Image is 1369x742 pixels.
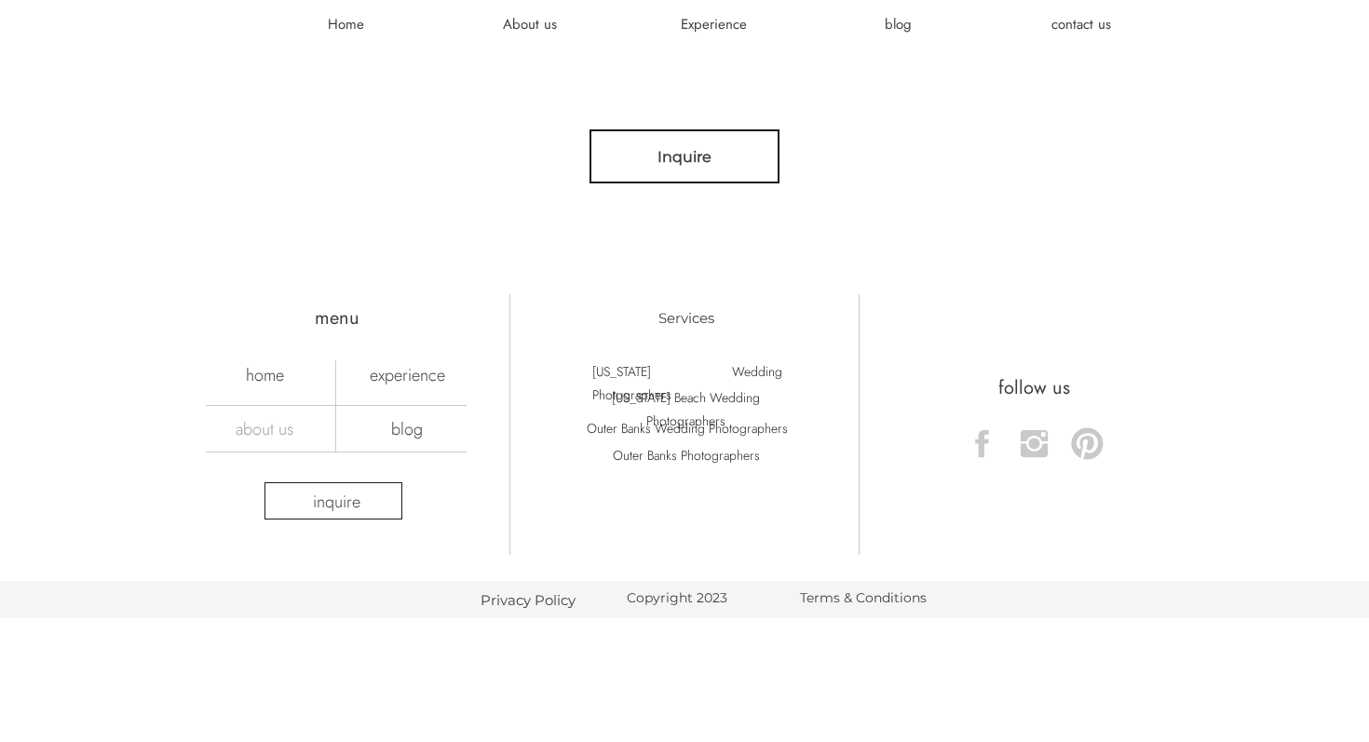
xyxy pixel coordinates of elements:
a: Inquire [629,147,740,166]
h2: menu [200,305,473,339]
a: inquire [287,491,386,512]
a: contact us [1025,15,1137,34]
h2: Services [550,308,821,337]
a: Home [290,15,401,34]
a: home [199,364,330,384]
b: Inquire [657,148,712,166]
a: Outer Banks Photographers [600,444,772,466]
a: Privacy Policy [467,590,590,609]
a: Copyright 2023 [627,589,744,611]
a: Outer Banks Wedding Photographers [574,417,800,438]
a: Experience [657,15,769,34]
a: blog [842,15,954,34]
h2: follow us [898,375,1171,397]
a: blog [342,418,472,438]
a: [US_STATE] Beach Wedding Photographers [573,386,799,408]
a: About us [474,15,586,34]
a: [US_STATE] Wedding Photographers [592,360,782,382]
a: about us [199,418,330,438]
a: experience [342,364,472,384]
a: Terms & Conditions [786,589,940,608]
